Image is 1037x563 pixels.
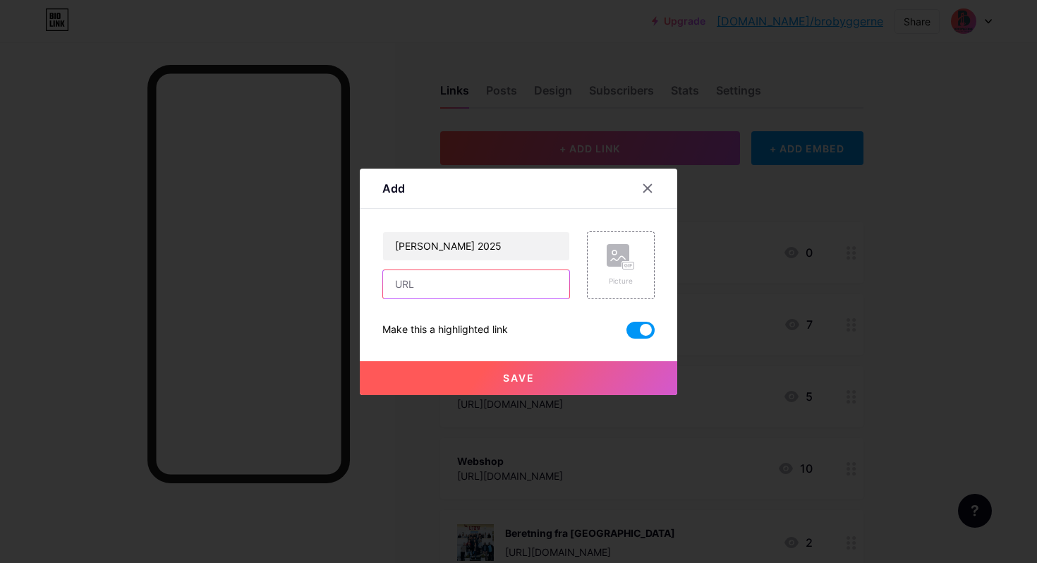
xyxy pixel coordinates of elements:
[382,322,508,339] div: Make this a highlighted link
[383,232,569,260] input: Title
[383,270,569,298] input: URL
[382,180,405,197] div: Add
[360,361,677,395] button: Save
[607,276,635,286] div: Picture
[503,372,535,384] span: Save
